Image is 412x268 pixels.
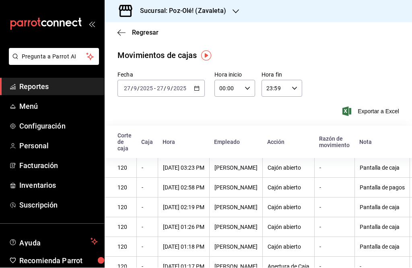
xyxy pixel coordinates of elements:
[142,244,153,250] div: -
[142,224,153,231] div: -
[171,85,173,92] span: /
[89,21,95,27] button: open_drawer_menu
[268,224,309,231] div: Cajón abierto
[214,224,257,231] div: [PERSON_NAME]
[19,101,98,112] span: Menú
[137,85,140,92] span: /
[22,53,87,61] span: Pregunta a Parrot AI
[268,204,309,211] div: Cajón abierto
[214,204,257,211] div: [PERSON_NAME]
[268,244,309,250] div: Cajón abierto
[319,244,350,250] div: -
[267,139,309,145] div: Acción
[117,72,205,78] label: Fecha
[19,160,98,171] span: Facturación
[319,165,350,171] div: -
[214,244,257,250] div: [PERSON_NAME]
[164,85,166,92] span: /
[19,81,98,92] span: Reportes
[19,141,98,152] span: Personal
[142,204,153,211] div: -
[19,237,87,247] span: Ayuda
[134,6,226,16] h3: Sucursal: Poz-Olé! (Zavaleta)
[163,224,204,231] div: [DATE] 01:26 PM
[117,50,197,62] div: Movimientos de cajas
[201,51,211,61] img: Tooltip marker
[319,224,350,231] div: -
[163,185,204,191] div: [DATE] 02:58 PM
[117,133,132,152] div: Corte de caja
[319,185,350,191] div: -
[360,224,405,231] div: Pantalla de caja
[214,185,257,191] div: [PERSON_NAME]
[344,107,399,116] button: Exportar a Excel
[319,136,350,149] div: Razón de movimiento
[117,165,132,171] div: 120
[268,165,309,171] div: Cajón abierto
[117,29,159,37] button: Regresar
[173,85,187,92] input: ----
[19,200,98,211] span: Suscripción
[140,85,153,92] input: ----
[360,165,405,171] div: Pantalla de caja
[163,165,204,171] div: [DATE] 03:23 PM
[167,85,171,92] input: --
[6,58,99,67] a: Pregunta a Parrot AI
[360,185,405,191] div: Pantalla de pagos
[163,139,204,145] div: Hora
[9,48,99,65] button: Pregunta a Parrot AI
[117,224,132,231] div: 120
[154,85,156,92] span: -
[142,185,153,191] div: -
[214,139,257,145] div: Empleado
[360,244,405,250] div: Pantalla de caja
[131,85,133,92] span: /
[214,72,255,78] label: Hora inicio
[163,204,204,211] div: [DATE] 02:19 PM
[19,180,98,191] span: Inventarios
[214,165,257,171] div: [PERSON_NAME]
[19,121,98,132] span: Configuración
[141,139,153,145] div: Caja
[117,185,132,191] div: 120
[360,204,405,211] div: Pantalla de caja
[133,85,137,92] input: --
[117,204,132,211] div: 120
[359,139,405,145] div: Nota
[268,185,309,191] div: Cajón abierto
[124,85,131,92] input: --
[319,204,350,211] div: -
[163,244,204,250] div: [DATE] 01:18 PM
[262,72,302,78] label: Hora fin
[142,165,153,171] div: -
[19,256,98,266] span: Recomienda Parrot
[132,29,159,37] span: Regresar
[117,244,132,250] div: 120
[157,85,164,92] input: --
